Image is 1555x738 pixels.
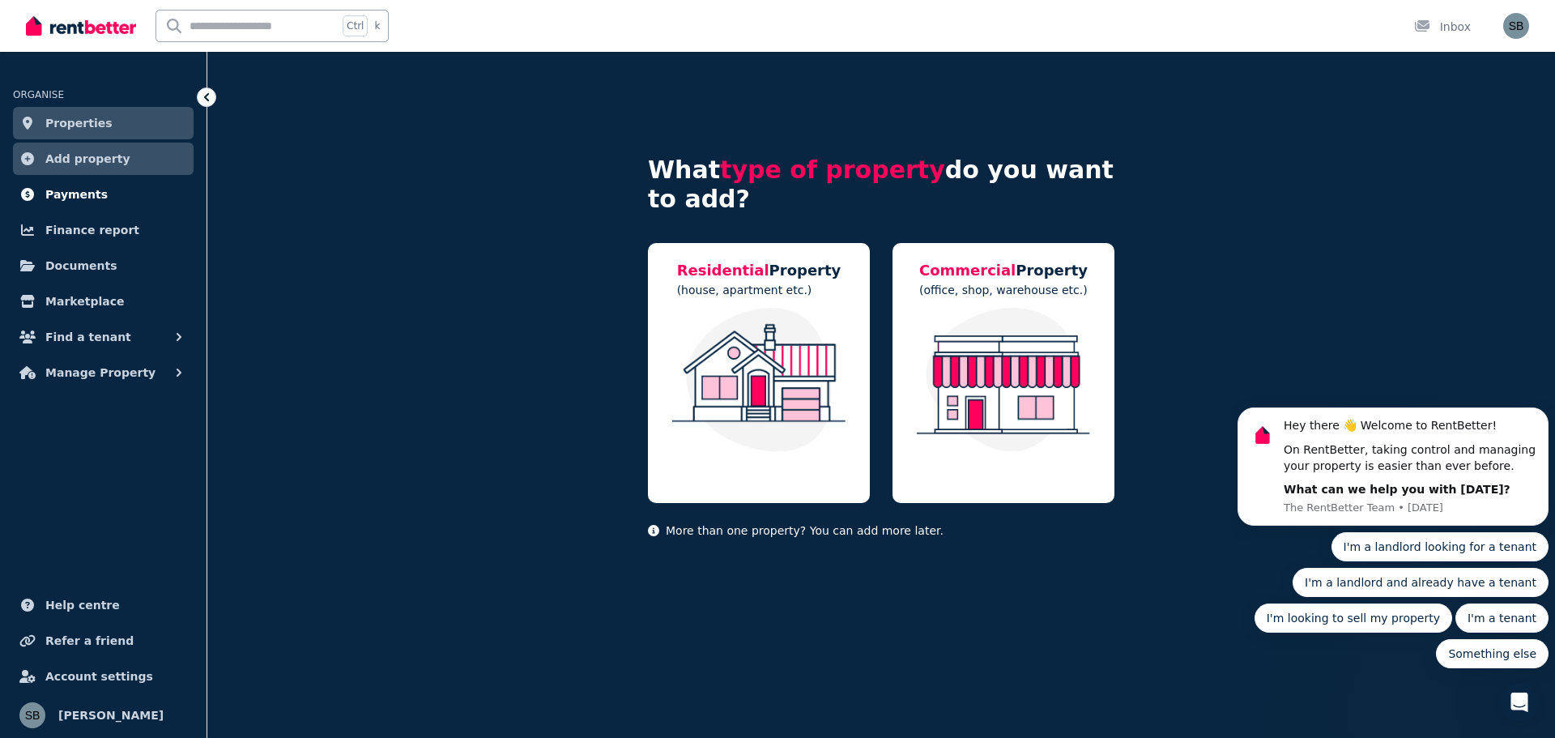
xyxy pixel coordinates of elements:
span: Residential [677,262,769,279]
img: Sam Berrell [1503,13,1529,39]
span: Account settings [45,667,153,686]
a: Help centre [13,589,194,621]
iframe: Intercom notifications message [1231,247,1555,694]
a: Documents [13,250,194,282]
h5: Property [677,259,841,282]
span: Finance report [45,220,139,240]
span: Refer a friend [45,631,134,651]
span: Add property [45,149,130,169]
p: More than one property? You can add more later. [648,523,1114,539]
a: Account settings [13,660,194,693]
span: ORGANISE [13,89,64,100]
span: Properties [45,113,113,133]
span: Marketplace [45,292,124,311]
img: RentBetter [26,14,136,38]
span: Manage Property [45,363,155,382]
button: Find a tenant [13,321,194,353]
img: Sam Berrell [19,702,45,728]
span: Documents [45,256,117,275]
h4: What do you want to add? [648,156,1114,214]
span: k [374,19,380,32]
span: Ctrl [343,15,368,36]
a: Marketplace [13,285,194,318]
a: Refer a friend [13,625,194,657]
span: type of property [720,156,945,184]
img: Residential Property [664,308,854,452]
button: Manage Property [13,356,194,389]
p: (house, apartment etc.) [677,282,841,298]
p: (office, shop, warehouse etc.) [919,282,1088,298]
div: Inbox [1414,19,1471,35]
span: Payments [45,185,108,204]
a: Finance report [13,214,194,246]
a: Properties [13,107,194,139]
span: Find a tenant [45,327,131,347]
span: Help centre [45,595,120,615]
iframe: Intercom live chat [1500,683,1539,722]
span: [PERSON_NAME] [58,706,164,725]
img: Commercial Property [909,308,1098,452]
span: Commercial [919,262,1016,279]
h5: Property [919,259,1088,282]
a: Payments [13,178,194,211]
a: Add property [13,143,194,175]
